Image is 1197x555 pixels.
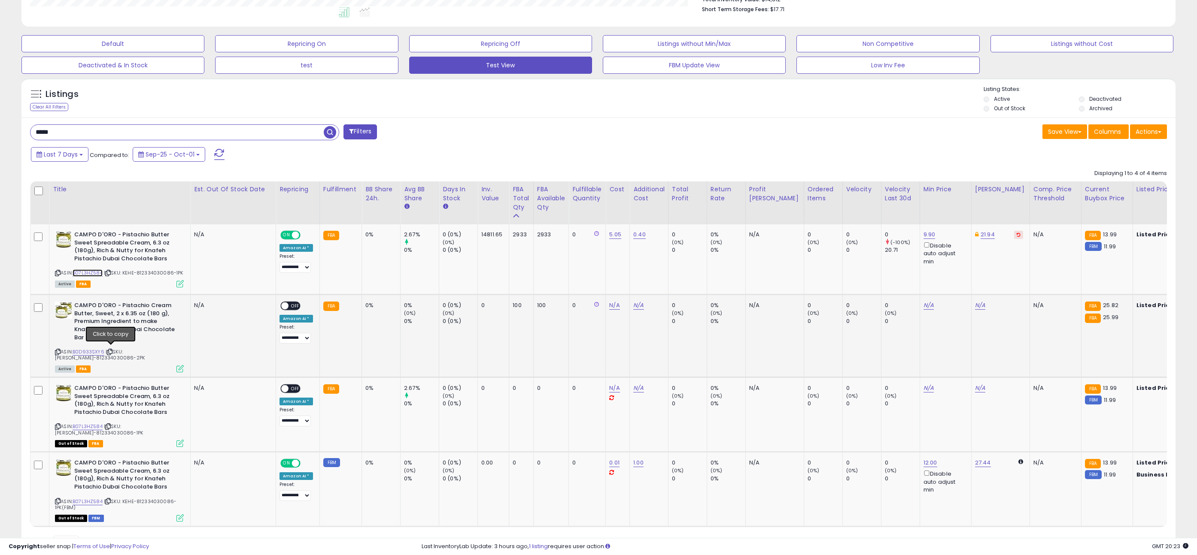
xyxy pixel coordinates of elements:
[55,498,176,511] span: | SKU: KEHE-812334030086-1PK(FBM)
[21,35,204,52] button: Default
[672,246,707,254] div: 0
[55,423,143,436] span: | SKU: [PERSON_NAME]-812334030086-1PK
[1104,396,1116,404] span: 11.99
[633,185,665,203] div: Additional Cost
[711,317,745,325] div: 0%
[280,472,313,480] div: Amazon AI *
[90,151,129,159] span: Compared to:
[609,185,626,194] div: Cost
[443,475,477,483] div: 0 (0%)
[194,384,269,392] p: N/A
[1085,395,1102,404] small: FBM
[443,239,455,246] small: (0%)
[404,400,439,407] div: 0%
[409,35,592,52] button: Repricing Off
[846,317,881,325] div: 0
[846,246,881,254] div: 0
[711,302,745,309] div: 0%
[299,232,313,239] span: OFF
[672,310,684,317] small: (0%)
[404,203,409,211] small: Avg BB Share.
[1104,242,1116,250] span: 11.99
[711,246,745,254] div: 0%
[55,302,184,371] div: ASIN:
[404,317,439,325] div: 0%
[281,232,292,239] span: ON
[975,301,985,310] a: N/A
[846,384,881,392] div: 0
[885,310,897,317] small: (0%)
[280,398,313,405] div: Amazon AI *
[537,185,565,212] div: FBA Available Qty
[572,185,602,203] div: Fulfillable Quantity
[796,35,979,52] button: Non Competitive
[924,384,934,392] a: N/A
[609,230,621,239] a: 5.05
[1094,127,1121,136] span: Columns
[1085,470,1102,479] small: FBM
[1085,242,1102,251] small: FBM
[846,239,858,246] small: (0%)
[846,185,878,194] div: Velocity
[281,460,292,467] span: ON
[323,231,339,240] small: FBA
[1033,459,1075,467] div: N/A
[1136,458,1176,467] b: Listed Price:
[808,231,842,238] div: 0
[603,35,786,52] button: Listings without Min/Max
[1103,458,1117,467] span: 13.99
[711,384,745,392] div: 0%
[1104,471,1116,479] span: 11.99
[702,6,769,13] b: Short Term Storage Fees:
[55,440,87,447] span: All listings that are currently out of stock and unavailable for purchase on Amazon
[104,269,183,276] span: | SKU: KEHE-812334030086-1PK
[885,246,920,254] div: 20.71
[365,185,397,203] div: BB Share 24h.
[88,440,103,447] span: FBA
[55,231,184,287] div: ASIN:
[1085,185,1129,203] div: Current Buybox Price
[74,459,179,493] b: CAMPO D'ORO - Pistachio Butter Sweet Spreadable Cream, 6.3 oz (180g), Rich & Nutty for Knafeh Pis...
[365,384,394,392] div: 0%
[46,88,79,100] h5: Listings
[1033,231,1075,238] div: N/A
[633,458,644,467] a: 1.00
[1136,384,1176,392] b: Listed Price:
[280,185,316,194] div: Repricing
[74,384,179,418] b: CAMPO D'ORO - Pistachio Butter Sweet Spreadable Cream, 6.3 oz (180g), Rich & Nutty for Knafeh Pis...
[572,459,599,467] div: 0
[808,384,842,392] div: 0
[672,459,707,467] div: 0
[76,281,91,288] span: FBA
[280,482,313,501] div: Preset:
[808,467,820,474] small: (0%)
[299,460,313,467] span: OFF
[9,542,40,550] strong: Copyright
[1033,302,1075,309] div: N/A
[672,467,684,474] small: (0%)
[975,458,991,467] a: 27.44
[443,392,455,399] small: (0%)
[404,246,439,254] div: 0%
[194,185,272,194] div: Est. Out Of Stock Date
[481,231,502,238] div: 14811.65
[572,302,599,309] div: 0
[55,348,145,361] span: | SKU: [PERSON_NAME]-812334030086-2PK
[323,302,339,311] small: FBA
[672,302,707,309] div: 0
[443,302,477,309] div: 0 (0%)
[885,392,897,399] small: (0%)
[443,231,477,238] div: 0 (0%)
[73,542,110,550] a: Terms of Use
[443,467,455,474] small: (0%)
[194,302,269,309] p: N/A
[443,203,448,211] small: Days In Stock.
[1088,124,1129,139] button: Columns
[672,317,707,325] div: 0
[1130,124,1167,139] button: Actions
[749,185,800,203] div: Profit [PERSON_NAME]
[404,302,439,309] div: 0%
[74,302,179,344] b: CAMPO D'ORO - Pistachio Cream Butter, Sweet, 2 x 6.35 oz (180 g), Premium Ingredient to make Knaf...
[808,475,842,483] div: 0
[808,310,820,317] small: (0%)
